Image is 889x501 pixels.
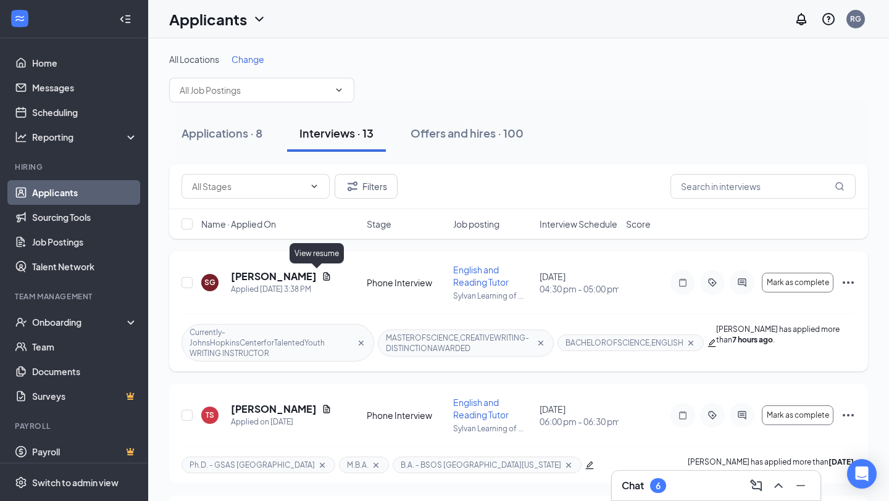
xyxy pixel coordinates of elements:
div: View resume [290,243,344,263]
span: Interview Schedule [540,218,617,230]
div: Phone Interview [367,409,446,421]
div: TS [206,410,214,420]
div: Interviews · 13 [299,125,374,141]
h1: Applicants [169,9,247,30]
span: Job posting [453,218,499,230]
span: English and Reading Tutor [453,264,509,288]
svg: ComposeMessage [749,478,764,493]
div: Onboarding [32,316,127,328]
div: Offers and hires · 100 [411,125,524,141]
p: Sylvan Learning of ... [453,423,532,434]
svg: Analysis [15,131,27,143]
h3: Chat [622,479,644,492]
svg: ChevronDown [309,181,319,191]
span: M.B.A. [347,460,369,470]
span: Ph.D. - GSAS [GEOGRAPHIC_DATA] [190,460,315,470]
b: [DATE] [828,457,854,466]
a: Applicants [32,180,138,205]
span: 04:30 pm - 05:00 pm [540,283,619,295]
h5: [PERSON_NAME] [231,402,317,416]
svg: WorkstreamLogo [14,12,26,25]
svg: ChevronUp [771,478,786,493]
input: All Stages [192,180,304,193]
a: PayrollCrown [32,439,138,464]
span: Currently-JohnsHopkinsCenterforTalentedYouth WRITING INSTRUCTOR [190,327,354,358]
button: Mark as complete [762,273,833,292]
a: Scheduling [32,100,138,125]
svg: ActiveTag [705,410,720,420]
div: Phone Interview [367,276,446,289]
svg: Ellipses [841,408,856,423]
div: Payroll [15,421,135,431]
button: Minimize [791,476,811,495]
div: Applied [DATE] 3:38 PM [231,283,332,296]
span: edit [707,339,716,347]
div: Team Management [15,291,135,302]
a: Home [32,51,138,75]
svg: Cross [356,338,366,348]
span: edit [585,461,594,470]
svg: Document [322,404,332,414]
svg: Notifications [794,12,809,27]
svg: Ellipses [841,275,856,290]
span: Mark as complete [767,411,829,420]
svg: ActiveChat [735,410,749,420]
div: RG [850,14,861,24]
p: [PERSON_NAME] has applied more than . [688,457,856,473]
svg: Cross [536,338,546,348]
svg: Note [675,278,690,288]
button: ComposeMessage [746,476,766,495]
svg: ChevronDown [252,12,267,27]
button: Filter Filters [335,174,398,199]
div: Hiring [15,162,135,172]
button: Mark as complete [762,405,833,425]
svg: Collapse [119,13,131,25]
span: 06:00 pm - 06:30 pm [540,415,619,428]
div: Reporting [32,131,138,143]
svg: Minimize [793,478,808,493]
button: ChevronUp [769,476,788,495]
a: Sourcing Tools [32,205,138,230]
b: 7 hours ago [732,335,773,344]
svg: Cross [686,338,696,348]
span: B.A. - BSOS [GEOGRAPHIC_DATA][US_STATE] [401,460,561,470]
p: Sylvan Learning of ... [453,291,532,301]
svg: MagnifyingGlass [835,181,845,191]
svg: Cross [564,460,574,470]
svg: ActiveChat [735,278,749,288]
svg: Cross [371,460,381,470]
div: 6 [656,481,661,491]
a: Talent Network [32,254,138,279]
span: Change [232,54,264,65]
svg: Settings [15,476,27,489]
span: BACHELOROFSCIENCE,ENGLISH [566,337,683,348]
a: Team [32,334,138,359]
input: Search in interviews [670,174,856,199]
span: All Locations [169,54,219,65]
div: Switch to admin view [32,476,119,489]
span: MASTEROFSCIENCE,CREATIVEWRITING-DISTINCTIONAWARDED [386,333,533,354]
svg: Note [675,410,690,420]
div: Open Intercom Messenger [847,459,877,489]
span: Mark as complete [767,278,829,287]
svg: ChevronDown [334,85,344,95]
a: SurveysCrown [32,384,138,408]
a: Job Postings [32,230,138,254]
svg: Document [322,271,332,281]
div: Applications · 8 [182,125,262,141]
div: [DATE] [540,270,619,295]
a: Messages [32,75,138,100]
svg: Cross [317,460,327,470]
span: Stage [367,218,391,230]
div: [DATE] [540,403,619,428]
a: Documents [32,359,138,384]
span: Name · Applied On [201,218,276,230]
input: All Job Postings [180,83,329,97]
svg: UserCheck [15,316,27,328]
span: Score [626,218,651,230]
div: SG [204,277,215,288]
svg: ActiveTag [705,278,720,288]
div: Applied on [DATE] [231,416,332,428]
p: [PERSON_NAME] has applied more than . [716,324,856,362]
svg: Filter [345,179,360,194]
